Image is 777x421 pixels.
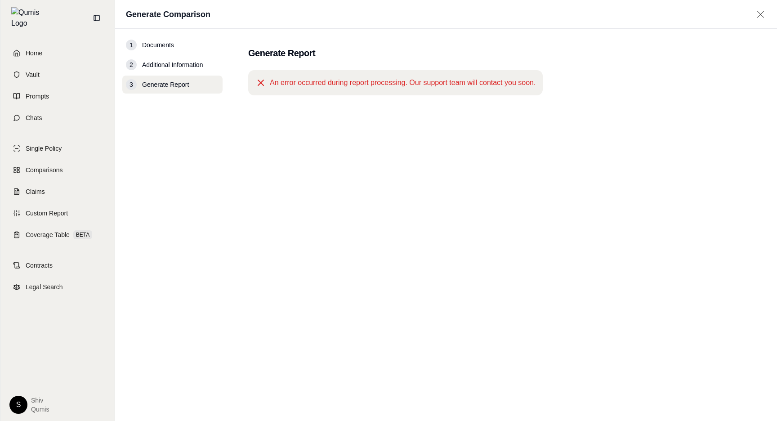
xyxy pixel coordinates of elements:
span: Single Policy [26,144,62,153]
div: 2 [126,59,137,70]
img: Qumis Logo [11,7,45,29]
h1: Generate Comparison [126,8,210,21]
div: 1 [126,40,137,50]
button: Collapse sidebar [89,11,104,25]
span: Home [26,49,42,58]
a: Custom Report [6,203,109,223]
a: Coverage TableBETA [6,225,109,245]
span: Generate Report [142,80,189,89]
a: Single Policy [6,139,109,158]
span: Legal Search [26,282,63,291]
span: Documents [142,40,174,49]
span: Contracts [26,261,53,270]
span: Shiv [31,396,49,405]
span: Comparisons [26,166,63,175]
span: BETA [73,230,92,239]
a: Home [6,43,109,63]
a: Legal Search [6,277,109,297]
div: 3 [126,79,137,90]
span: Qumis [31,405,49,414]
a: Prompts [6,86,109,106]
span: Additional Information [142,60,203,69]
span: Claims [26,187,45,196]
span: Vault [26,70,40,79]
a: Vault [6,65,109,85]
a: Comparisons [6,160,109,180]
span: Prompts [26,92,49,101]
h2: Generate Report [248,47,759,59]
span: An error occurred during report processing. Our support team will contact you soon. [270,77,536,88]
span: Custom Report [26,209,68,218]
a: Contracts [6,255,109,275]
a: Chats [6,108,109,128]
div: S [9,396,27,414]
span: Coverage Table [26,230,70,239]
a: Claims [6,182,109,202]
span: Chats [26,113,42,122]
